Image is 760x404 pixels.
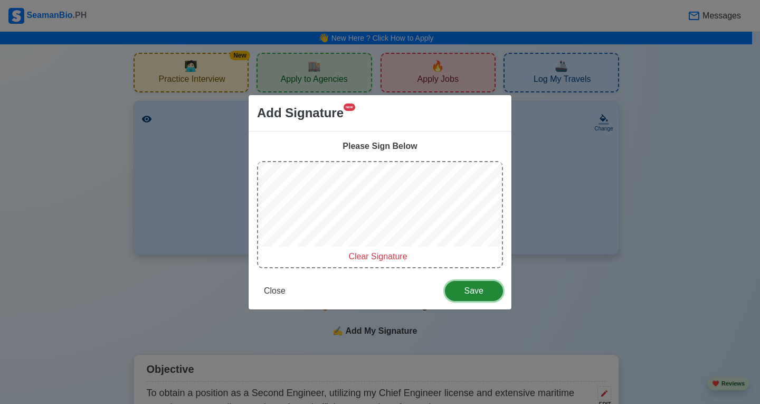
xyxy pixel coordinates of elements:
[348,252,407,261] span: Clear Signature
[257,140,503,153] div: Please Sign Below
[264,286,286,295] span: Close
[257,104,344,123] span: Add Signature
[344,104,355,111] span: NEW
[452,286,496,295] span: Save
[257,281,292,301] button: Close
[445,281,503,301] button: Save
